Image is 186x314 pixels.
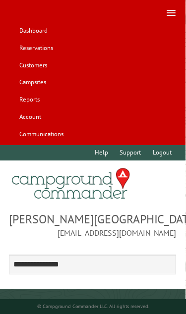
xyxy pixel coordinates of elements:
[115,145,146,160] a: Support
[148,145,176,160] a: Logout
[14,126,68,142] a: Communications
[14,75,51,90] a: Campsites
[9,164,133,203] img: Campground Commander
[14,109,46,124] a: Account
[37,303,149,310] small: © Campground Commander LLC. All rights reserved.
[14,92,44,107] a: Reports
[90,145,113,160] a: Help
[14,57,52,73] a: Customers
[14,41,58,56] a: Reservations
[9,211,177,239] span: [PERSON_NAME][GEOGRAPHIC_DATA] [EMAIL_ADDRESS][DOMAIN_NAME]
[14,23,52,39] a: Dashboard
